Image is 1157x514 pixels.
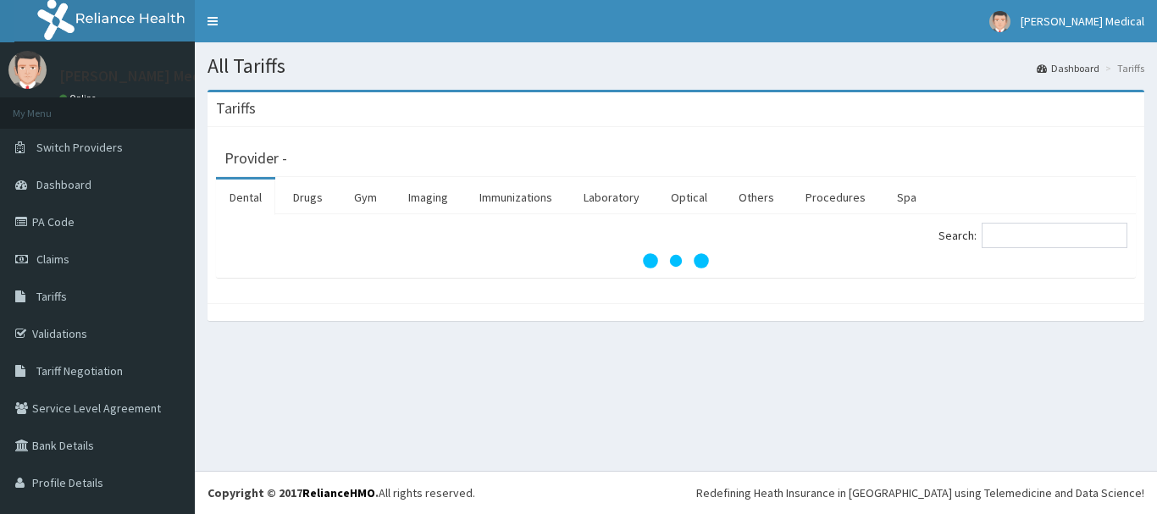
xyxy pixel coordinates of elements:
[208,55,1144,77] h1: All Tariffs
[725,180,788,215] a: Others
[989,11,1010,32] img: User Image
[280,180,336,215] a: Drugs
[36,177,91,192] span: Dashboard
[938,223,1127,248] label: Search:
[570,180,653,215] a: Laboratory
[1021,14,1144,29] span: [PERSON_NAME] Medical
[36,363,123,379] span: Tariff Negotiation
[883,180,930,215] a: Spa
[59,69,224,84] p: [PERSON_NAME] Medical
[340,180,390,215] a: Gym
[36,140,123,155] span: Switch Providers
[1037,61,1099,75] a: Dashboard
[224,151,287,166] h3: Provider -
[302,485,375,500] a: RelianceHMO
[466,180,566,215] a: Immunizations
[216,180,275,215] a: Dental
[8,51,47,89] img: User Image
[1101,61,1144,75] li: Tariffs
[657,180,721,215] a: Optical
[792,180,879,215] a: Procedures
[59,92,100,104] a: Online
[982,223,1127,248] input: Search:
[36,251,69,267] span: Claims
[195,471,1157,514] footer: All rights reserved.
[395,180,462,215] a: Imaging
[36,289,67,304] span: Tariffs
[208,485,379,500] strong: Copyright © 2017 .
[216,101,256,116] h3: Tariffs
[642,227,710,295] svg: audio-loading
[696,484,1144,501] div: Redefining Heath Insurance in [GEOGRAPHIC_DATA] using Telemedicine and Data Science!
